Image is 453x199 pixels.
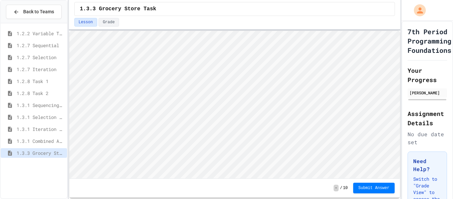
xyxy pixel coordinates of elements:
button: Grade [98,18,119,27]
div: My Account [407,3,427,18]
span: 1.2.7 Selection [17,54,64,61]
span: 1.3.3 Grocery Store Task [80,5,156,13]
div: No due date set [408,130,447,146]
h1: 7th Period Programming Foundations [408,27,451,55]
span: 1.3.1 Selection Patterns/Trends [17,114,64,121]
h2: Your Progress [408,66,447,84]
span: Submit Answer [358,185,390,191]
span: 10 [343,185,348,191]
span: Back to Teams [23,8,54,15]
iframe: Snap! Programming Environment [69,31,400,178]
span: 1.3.1 Combined Algorithims [17,138,64,145]
button: Lesson [74,18,97,27]
button: Back to Teams [6,5,62,19]
span: 1.2.7 Iteration [17,66,64,73]
h3: Need Help? [413,157,441,173]
span: 1.2.8 Task 2 [17,90,64,97]
button: Submit Answer [353,183,395,193]
span: 1.2.7 Sequential [17,42,64,49]
h2: Assignment Details [408,109,447,128]
div: [PERSON_NAME] [410,90,445,96]
span: 1.3.1 Sequencing Patterns/Trends [17,102,64,109]
span: - [334,185,339,191]
span: 1.2.2 Variable Types [17,30,64,37]
span: 1.3.3 Grocery Store Task [17,149,64,156]
span: / [340,185,342,191]
span: 1.3.1 Iteration Patterns/Trends [17,126,64,133]
span: 1.2.8 Task 1 [17,78,64,85]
